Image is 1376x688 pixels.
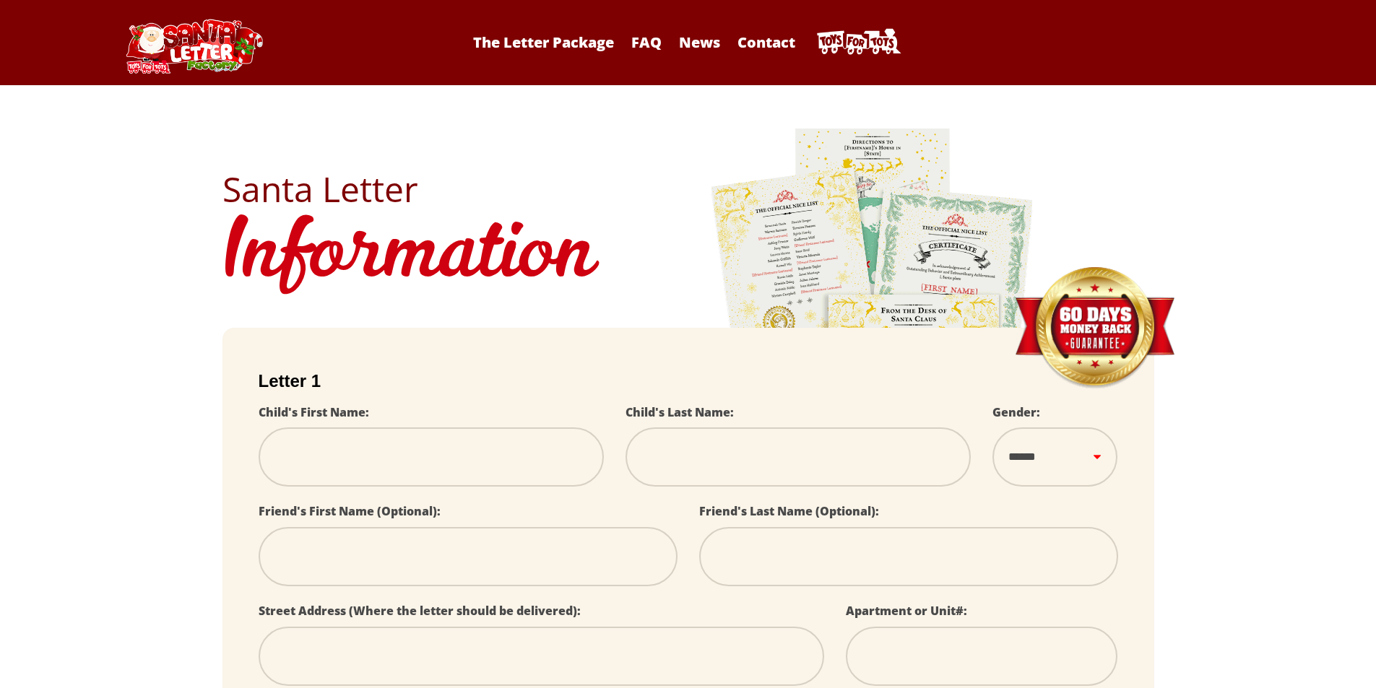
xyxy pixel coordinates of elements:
[259,503,441,519] label: Friend's First Name (Optional):
[222,206,1154,306] h1: Information
[992,404,1040,420] label: Gender:
[846,603,967,619] label: Apartment or Unit#:
[259,371,1118,391] h2: Letter 1
[626,404,734,420] label: Child's Last Name:
[624,32,669,52] a: FAQ
[730,32,802,52] a: Contact
[259,603,581,619] label: Street Address (Where the letter should be delivered):
[710,126,1035,530] img: letters.png
[222,172,1154,206] h2: Santa Letter
[121,19,266,74] img: Santa Letter Logo
[1013,266,1176,390] img: Money Back Guarantee
[259,404,369,420] label: Child's First Name:
[699,503,879,519] label: Friend's Last Name (Optional):
[672,32,727,52] a: News
[466,32,621,52] a: The Letter Package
